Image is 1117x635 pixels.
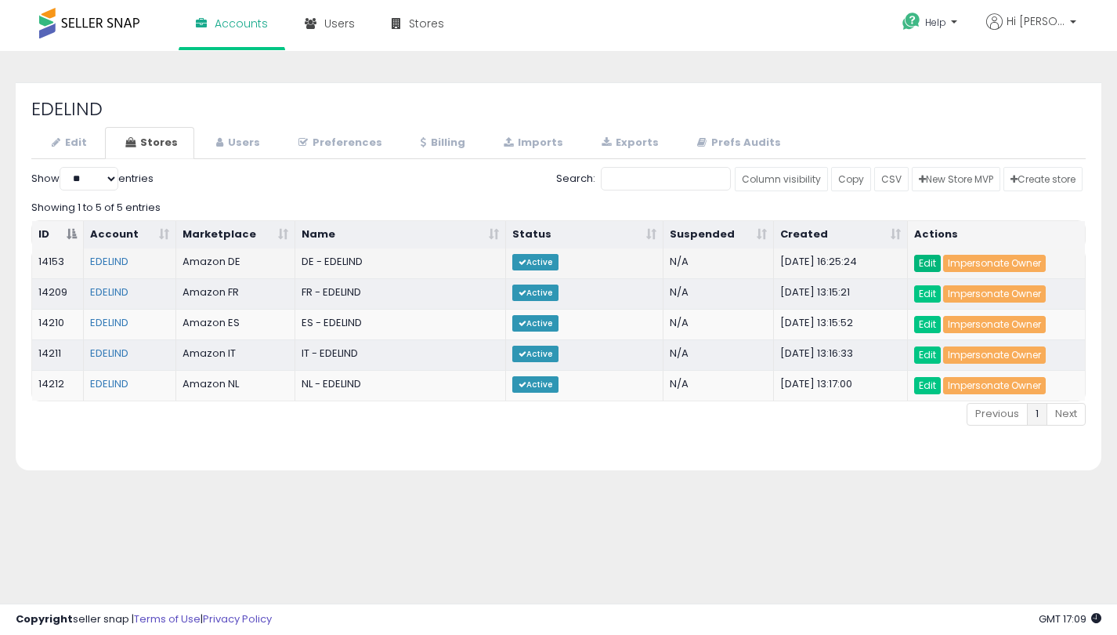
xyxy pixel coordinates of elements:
td: ES - EDELIND [295,309,506,339]
select: Showentries [60,167,118,190]
i: Get Help [902,12,921,31]
label: Search: [556,167,731,190]
a: Previous [967,403,1028,426]
a: Privacy Policy [203,611,272,626]
th: Account: activate to sort column ascending [84,221,176,249]
th: Status: activate to sort column ascending [506,221,664,249]
a: 1 [1027,403,1047,426]
th: Name: activate to sort column ascending [295,221,506,249]
td: Amazon NL [176,370,296,401]
h2: EDELIND [31,99,1086,119]
th: ID: activate to sort column descending [32,221,84,249]
span: Active [512,285,558,301]
a: Impersonate Owner [943,255,1046,272]
td: N/A [663,278,774,309]
a: Stores [105,127,194,159]
td: 14209 [32,278,84,309]
td: [DATE] 16:25:24 [774,249,908,278]
td: DE - EDELIND [295,249,506,278]
td: Amazon ES [176,309,296,339]
th: Marketplace: activate to sort column ascending [176,221,296,249]
a: Create store [1003,167,1083,191]
a: Impersonate Owner [943,347,1046,364]
a: Preferences [278,127,399,159]
span: Create store [1010,172,1075,186]
a: EDELIND [90,315,128,330]
a: Impersonate Owner [943,316,1046,333]
td: Amazon FR [176,278,296,309]
th: Actions [908,221,1085,249]
div: Showing 1 to 5 of 5 entries [31,194,1086,216]
td: FR - EDELIND [295,278,506,309]
a: Edit [914,255,941,272]
a: Impersonate Owner [943,285,1046,303]
a: CSV [874,167,909,191]
a: Edit [914,316,941,333]
a: Edit [914,285,941,303]
a: Edit [914,377,941,394]
span: 2025-10-6 17:09 GMT [1039,611,1101,626]
strong: Copyright [16,611,73,626]
div: seller snap | | [16,612,272,627]
span: Active [512,254,558,270]
span: Active [512,315,558,332]
span: Column visibility [742,172,821,186]
a: Users [196,127,277,159]
td: N/A [663,309,774,339]
td: 14210 [32,309,84,339]
th: Suspended: activate to sort column ascending [663,221,774,249]
a: Terms of Use [134,611,201,626]
label: Show entries [31,167,154,190]
input: Search: [601,167,731,190]
a: EDELIND [90,376,128,391]
span: CSV [881,172,902,186]
span: Accounts [215,16,268,31]
a: Column visibility [735,167,828,191]
td: N/A [663,249,774,278]
th: Created: activate to sort column ascending [774,221,908,249]
a: Impersonate Owner [943,377,1046,394]
a: EDELIND [90,346,128,361]
td: Amazon DE [176,249,296,278]
span: New Store MVP [919,172,993,186]
span: Stores [409,16,444,31]
td: 14153 [32,249,84,278]
a: Next [1047,403,1086,426]
a: Edit [914,347,941,364]
span: Users [324,16,355,31]
span: Active [512,346,558,362]
td: 14211 [32,339,84,370]
td: IT - EDELIND [295,339,506,370]
span: Active [512,376,558,393]
td: [DATE] 13:17:00 [774,370,908,401]
td: NL - EDELIND [295,370,506,401]
a: Prefs Audits [677,127,797,159]
span: Help [925,16,946,29]
td: [DATE] 13:16:33 [774,339,908,370]
a: EDELIND [90,285,128,299]
span: Hi [PERSON_NAME] [1007,13,1065,29]
a: Edit [31,127,103,159]
a: Billing [400,127,482,159]
td: [DATE] 13:15:21 [774,278,908,309]
td: [DATE] 13:15:52 [774,309,908,339]
a: Copy [831,167,871,191]
a: Exports [581,127,675,159]
td: 14212 [32,370,84,401]
a: New Store MVP [912,167,1000,191]
td: N/A [663,339,774,370]
td: Amazon IT [176,339,296,370]
span: Copy [838,172,864,186]
td: N/A [663,370,774,401]
a: EDELIND [90,254,128,269]
a: Imports [483,127,580,159]
a: Hi [PERSON_NAME] [986,13,1076,49]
